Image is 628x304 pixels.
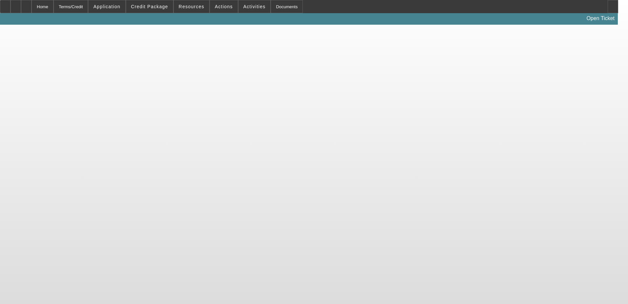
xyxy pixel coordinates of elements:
button: Credit Package [126,0,173,13]
button: Application [88,0,125,13]
span: Credit Package [131,4,168,9]
a: Open Ticket [584,13,617,24]
span: Application [93,4,120,9]
button: Resources [174,0,209,13]
span: Activities [243,4,266,9]
span: Resources [179,4,204,9]
span: Actions [215,4,233,9]
button: Activities [238,0,271,13]
button: Actions [210,0,238,13]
